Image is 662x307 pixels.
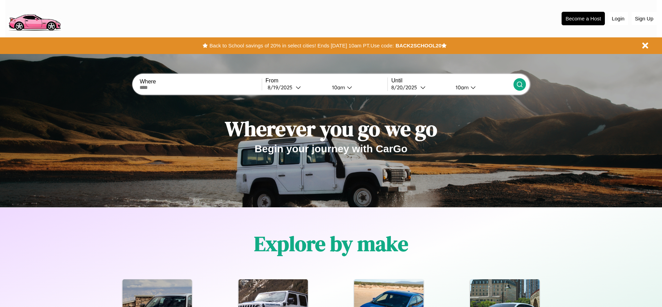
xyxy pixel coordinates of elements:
button: 10am [450,84,513,91]
label: Until [391,78,513,84]
b: BACK2SCHOOL20 [395,43,441,48]
label: From [266,78,387,84]
img: logo [5,3,64,33]
button: Become a Host [562,12,605,25]
div: 10am [452,84,471,91]
h1: Explore by make [254,229,408,258]
div: 10am [329,84,347,91]
div: 8 / 20 / 2025 [391,84,420,91]
button: 10am [326,84,387,91]
button: Back to School savings of 20% in select cities! Ends [DATE] 10am PT.Use code: [208,41,395,51]
button: 8/19/2025 [266,84,326,91]
button: Login [608,12,628,25]
div: 8 / 19 / 2025 [268,84,296,91]
label: Where [140,79,261,85]
button: Sign Up [632,12,657,25]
